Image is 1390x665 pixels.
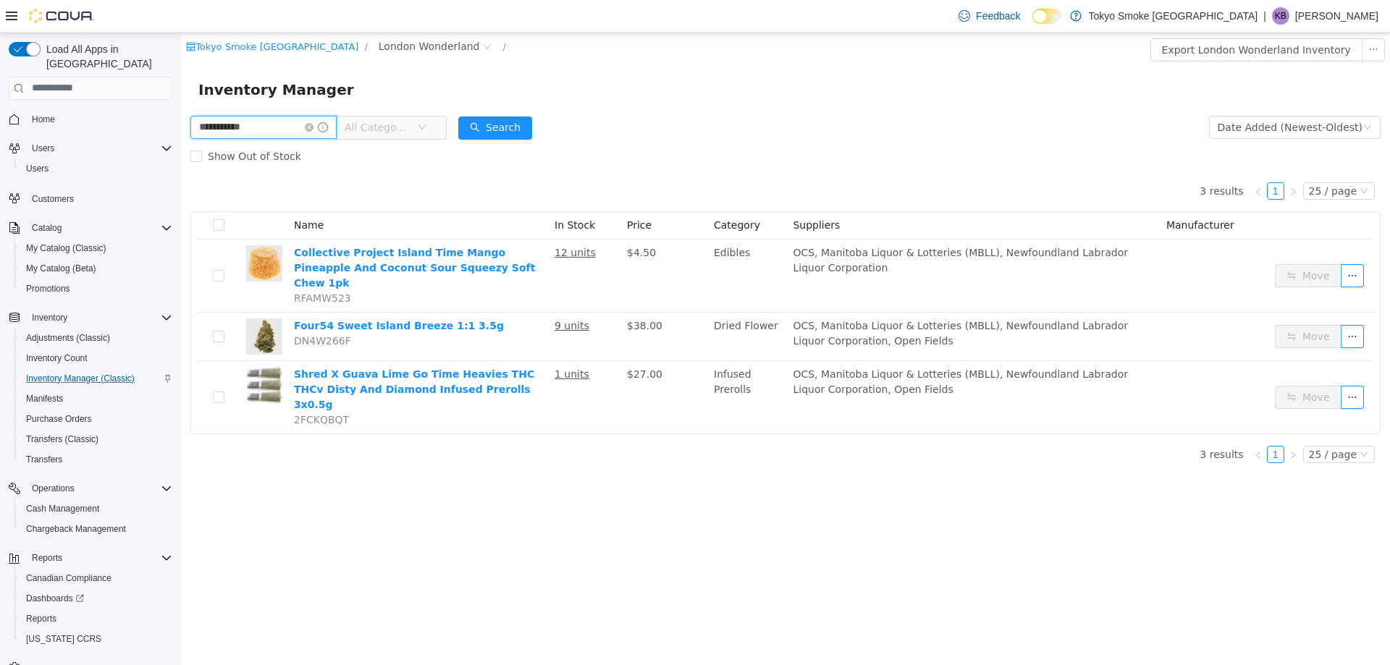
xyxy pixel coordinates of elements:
span: Operations [26,480,172,497]
button: Operations [26,480,80,497]
p: [PERSON_NAME] [1295,7,1378,25]
span: Transfers [20,451,172,468]
span: My Catalog (Beta) [26,263,96,274]
button: Manifests [14,389,178,409]
a: Promotions [20,280,76,297]
span: My Catalog (Classic) [20,240,172,257]
span: Catalog [32,222,62,234]
i: icon: left [1073,154,1082,163]
span: Transfers (Classic) [20,431,172,448]
button: icon: swapMove [1094,231,1161,254]
span: $27.00 [446,335,481,347]
span: Inventory Manager [17,45,182,68]
span: Users [26,140,172,157]
span: Inventory Manager (Classic) [20,370,172,387]
a: 1 [1087,413,1103,429]
span: Reports [26,613,56,624]
button: icon: searchSearch [277,83,351,106]
span: Home [26,110,172,128]
span: KB [1275,7,1286,25]
a: Users [20,160,54,177]
button: icon: ellipsis [1160,292,1183,315]
span: Cash Management [26,503,99,514]
span: Adjustments (Classic) [26,332,110,344]
button: Operations [3,478,178,499]
a: Adjustments (Classic) [20,329,116,347]
a: Inventory Count [20,350,93,367]
span: Dashboards [20,590,172,607]
td: Edibles [527,206,606,279]
u: 9 units [374,287,408,298]
span: Canadian Compliance [20,569,172,587]
button: My Catalog (Classic) [14,238,178,258]
span: Transfers (Classic) [26,433,98,445]
button: Transfers [14,449,178,470]
span: Home [32,114,55,125]
i: icon: down [237,90,245,100]
i: icon: right [1108,154,1116,163]
button: Users [26,140,60,157]
button: [US_STATE] CCRS [14,629,178,649]
span: Washington CCRS [20,630,172,648]
button: Inventory [3,308,178,328]
li: 1 [1086,412,1103,430]
button: Home [3,109,178,130]
a: [US_STATE] CCRS [20,630,107,648]
button: Adjustments (Classic) [14,328,178,348]
span: Purchase Orders [26,413,92,425]
span: Users [32,143,54,154]
td: Infused Prerolls [527,328,606,400]
span: All Categories [164,87,229,101]
i: icon: close-circle [124,90,132,98]
a: My Catalog (Classic) [20,240,112,257]
button: Catalog [26,219,67,237]
span: 2FCKQBQT [113,381,168,392]
td: Dried Flower [527,279,606,328]
span: Inventory Manager (Classic) [26,373,135,384]
button: Reports [3,548,178,568]
li: Previous Page [1069,149,1086,166]
span: RFAMW523 [113,259,170,271]
li: Next Page [1103,412,1121,430]
span: DN4W266F [113,302,170,313]
button: Users [3,138,178,158]
i: icon: right [1108,418,1116,426]
i: icon: shop [5,9,14,18]
a: Cash Management [20,500,105,517]
i: icon: left [1073,418,1082,426]
button: icon: ellipsis [1181,5,1204,28]
span: Manifests [26,393,63,404]
button: Promotions [14,279,178,299]
li: 3 results [1019,412,1062,430]
button: Catalog [3,218,178,238]
a: Dashboards [20,590,90,607]
span: Chargeback Management [20,520,172,538]
button: Reports [14,609,178,629]
button: Chargeback Management [14,519,178,539]
i: icon: down [1182,90,1191,100]
span: Inventory [26,309,172,326]
span: Inventory [32,312,67,323]
span: Users [26,163,49,174]
span: Operations [32,483,75,494]
span: Category [533,186,579,198]
span: Reports [20,610,172,627]
span: Canadian Compliance [26,572,111,584]
button: My Catalog (Beta) [14,258,178,279]
span: In Stock [374,186,414,198]
span: Dark Mode [1032,24,1033,25]
button: Reports [26,549,68,567]
span: Customers [26,189,172,207]
button: Cash Management [14,499,178,519]
span: / [322,8,325,19]
u: 1 units [374,335,408,347]
span: Inventory Count [20,350,172,367]
span: Show Out of Stock [21,117,126,129]
span: Load All Apps in [GEOGRAPHIC_DATA] [41,42,172,71]
a: Purchase Orders [20,410,98,428]
a: Reports [20,610,62,627]
span: Feedback [976,9,1020,23]
li: 1 [1086,149,1103,166]
span: Manufacturer [985,186,1053,198]
span: Chargeback Management [26,523,126,535]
